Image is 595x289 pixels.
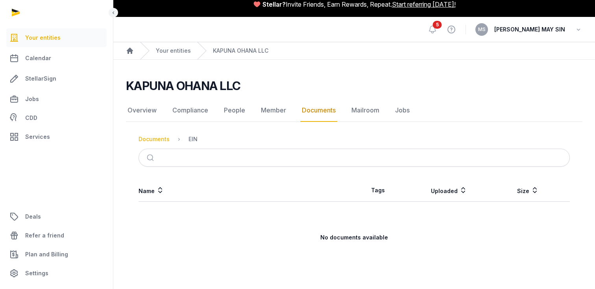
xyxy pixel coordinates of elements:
[475,23,488,36] button: MS
[139,135,170,143] div: Documents
[402,179,496,202] th: Uploaded
[126,99,582,122] nav: Tabs
[139,130,570,149] nav: Breadcrumb
[113,42,595,60] nav: Breadcrumb
[25,74,56,83] span: StellarSign
[6,110,107,126] a: CDD
[188,135,198,143] div: EIN
[25,212,41,221] span: Deals
[453,198,595,289] iframe: Chat Widget
[259,99,288,122] a: Member
[6,28,107,47] a: Your entities
[494,25,565,34] span: [PERSON_NAME] MAY SIN
[6,226,107,245] a: Refer a friend
[156,47,191,55] a: Your entities
[222,99,247,122] a: People
[496,179,560,202] th: Size
[6,264,107,283] a: Settings
[478,27,486,32] span: MS
[25,94,39,104] span: Jobs
[142,149,161,166] button: Submit
[433,21,442,29] span: 5
[300,99,337,122] a: Documents
[6,207,107,226] a: Deals
[25,269,48,278] span: Settings
[394,99,411,122] a: Jobs
[126,79,240,93] h2: KAPUNA OHANA LLC
[25,250,68,259] span: Plan and Billing
[6,49,107,68] a: Calendar
[354,179,402,202] th: Tags
[25,33,61,42] span: Your entities
[139,179,354,202] th: Name
[25,113,37,123] span: CDD
[25,231,64,240] span: Refer a friend
[25,132,50,142] span: Services
[25,53,51,63] span: Calendar
[350,99,381,122] a: Mailroom
[126,99,158,122] a: Overview
[6,90,107,109] a: Jobs
[171,99,210,122] a: Compliance
[6,69,107,88] a: StellarSign
[6,127,107,146] a: Services
[213,47,268,55] a: KAPUNA OHANA LLC
[6,245,107,264] a: Plan and Billing
[139,234,569,241] h3: No documents available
